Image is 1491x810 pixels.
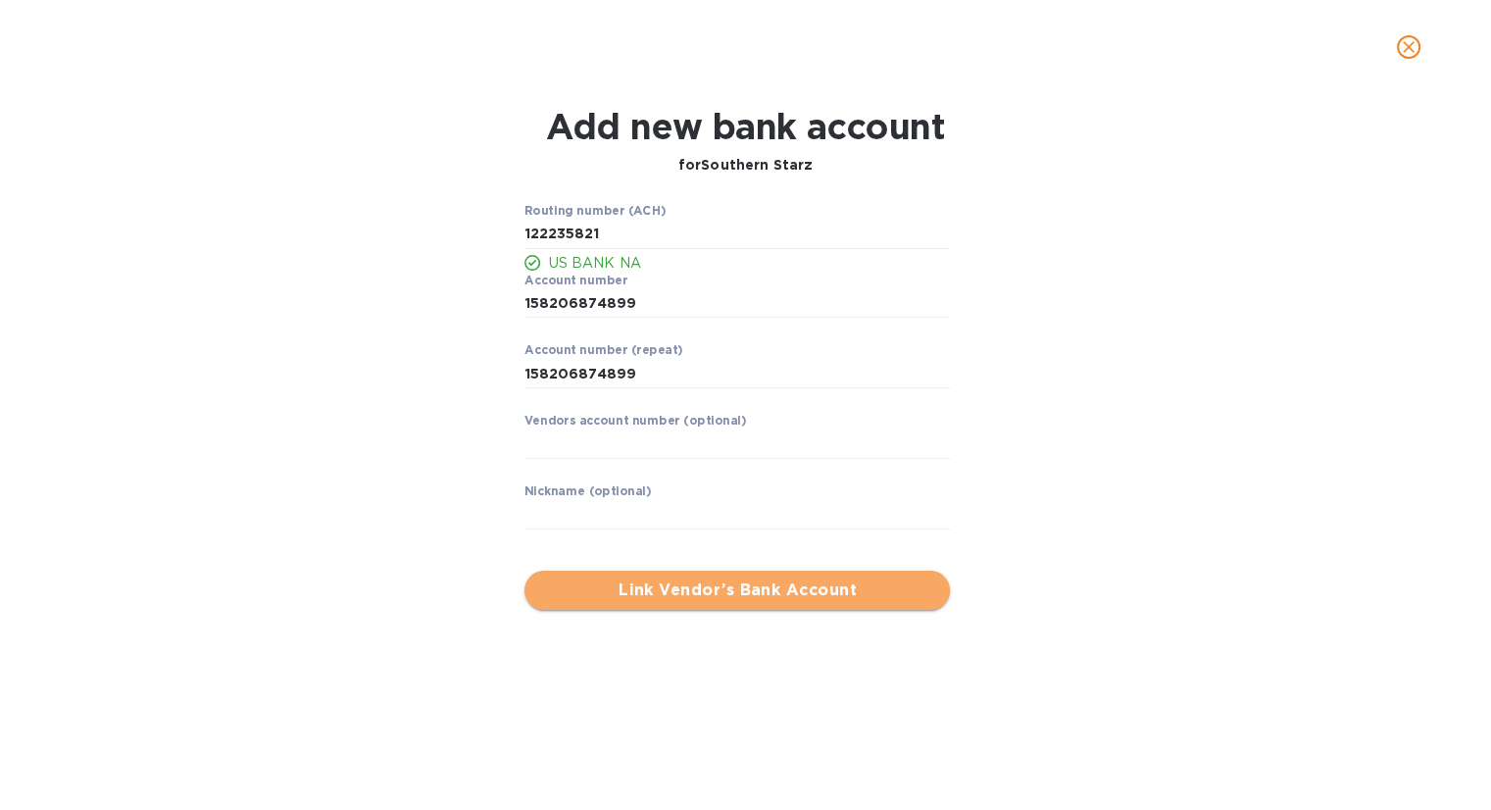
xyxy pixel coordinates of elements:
[524,486,652,498] label: Nickname (optional)
[540,579,934,602] span: Link Vendor’s Bank Account
[524,345,683,357] label: Account number (repeat)
[524,275,627,286] label: Account number
[1385,24,1432,71] button: close
[678,157,813,173] b: for Southern Starz
[546,106,945,147] h1: Add new bank account
[524,205,666,217] label: Routing number (ACH)
[524,416,746,428] label: Vendors account number (optional)
[524,571,950,610] button: Link Vendor’s Bank Account
[548,253,950,274] p: US BANK NA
